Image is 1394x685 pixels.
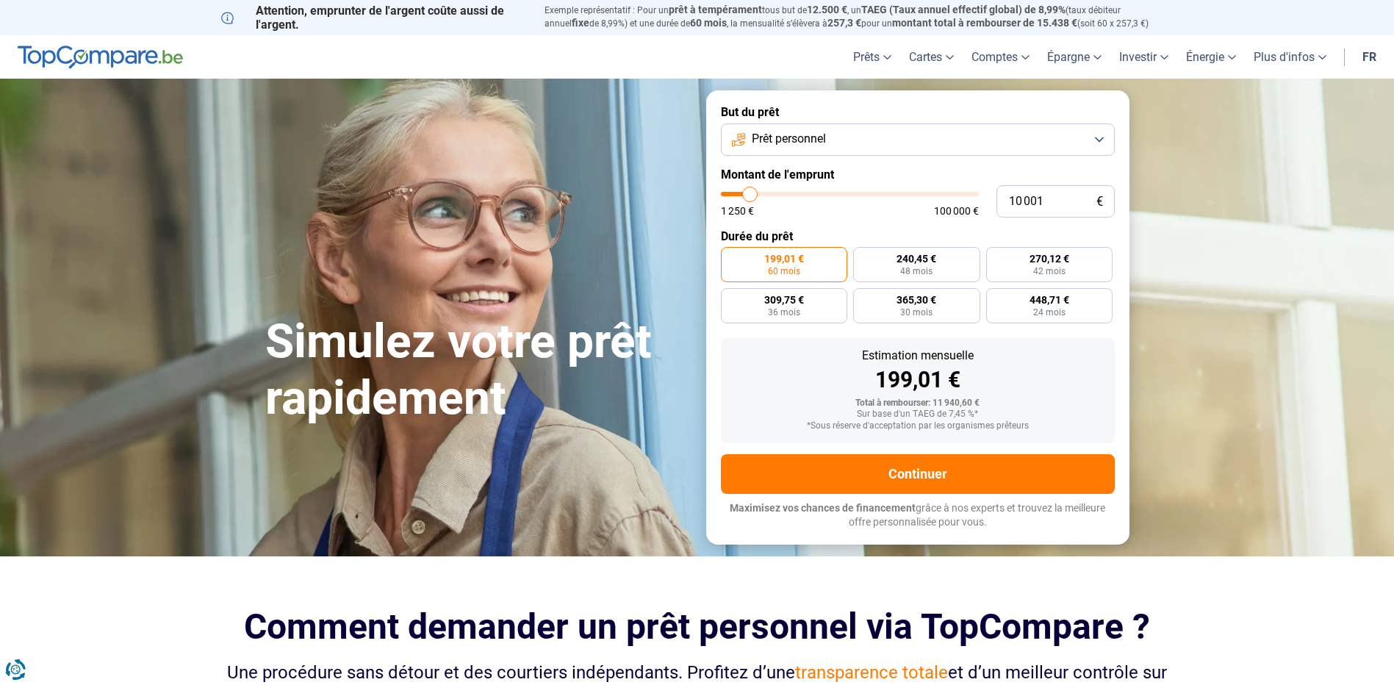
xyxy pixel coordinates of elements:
[827,17,861,29] span: 257,3 €
[669,4,762,15] span: prêt à tempérament
[733,369,1103,391] div: 199,01 €
[265,314,689,427] h1: Simulez votre prêt rapidement
[721,123,1115,156] button: Prêt personnel
[572,17,589,29] span: fixe
[721,454,1115,494] button: Continuer
[721,168,1115,182] label: Montant de l'emprunt
[545,4,1174,30] p: Exemple représentatif : Pour un tous but de , un (taux débiteur annuel de 8,99%) et une durée de ...
[1033,308,1066,317] span: 24 mois
[900,35,963,79] a: Cartes
[690,17,727,29] span: 60 mois
[900,267,933,276] span: 48 mois
[900,308,933,317] span: 30 mois
[764,295,804,305] span: 309,75 €
[1096,196,1103,208] span: €
[733,409,1103,420] div: Sur base d'un TAEG de 7,45 %*
[1245,35,1335,79] a: Plus d'infos
[721,105,1115,119] label: But du prêt
[1354,35,1385,79] a: fr
[795,662,948,683] span: transparence totale
[807,4,847,15] span: 12.500 €
[1030,254,1069,264] span: 270,12 €
[768,308,800,317] span: 36 mois
[1030,295,1069,305] span: 448,71 €
[934,206,979,216] span: 100 000 €
[721,206,754,216] span: 1 250 €
[764,254,804,264] span: 199,01 €
[768,267,800,276] span: 60 mois
[1177,35,1245,79] a: Énergie
[730,502,916,514] span: Maximisez vos chances de financement
[721,501,1115,530] p: grâce à nos experts et trouvez la meilleure offre personnalisée pour vous.
[963,35,1038,79] a: Comptes
[897,254,936,264] span: 240,45 €
[844,35,900,79] a: Prêts
[861,4,1066,15] span: TAEG (Taux annuel effectif global) de 8,99%
[752,131,826,147] span: Prêt personnel
[221,4,527,32] p: Attention, emprunter de l'argent coûte aussi de l'argent.
[18,46,183,69] img: TopCompare
[721,229,1115,243] label: Durée du prêt
[892,17,1077,29] span: montant total à rembourser de 15.438 €
[221,606,1174,647] h2: Comment demander un prêt personnel via TopCompare ?
[1110,35,1177,79] a: Investir
[733,421,1103,431] div: *Sous réserve d'acceptation par les organismes prêteurs
[1038,35,1110,79] a: Épargne
[733,398,1103,409] div: Total à rembourser: 11 940,60 €
[1033,267,1066,276] span: 42 mois
[733,350,1103,362] div: Estimation mensuelle
[897,295,936,305] span: 365,30 €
